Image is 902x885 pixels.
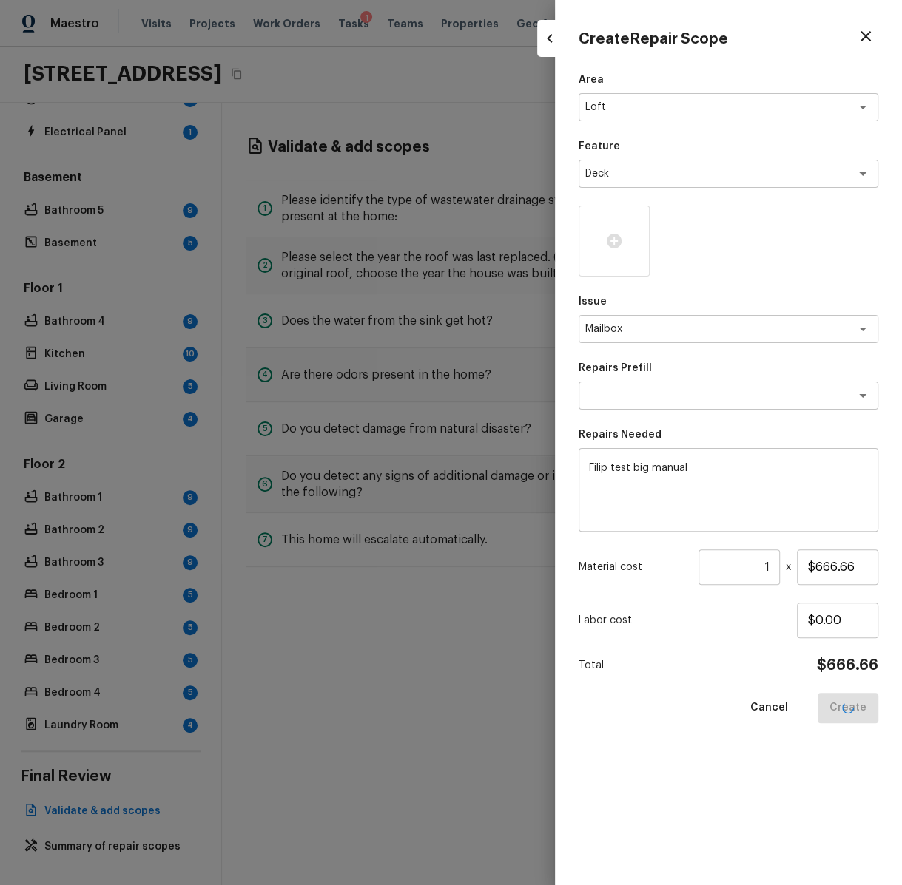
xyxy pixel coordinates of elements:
[852,163,873,184] button: Open
[585,322,830,336] textarea: Mailbox
[579,139,878,154] p: Feature
[579,658,604,673] p: Total
[589,461,868,520] textarea: Filip test big manual
[738,693,800,723] button: Cancel
[579,427,878,442] p: Repairs Needed
[585,166,830,181] textarea: Deck
[579,72,878,87] p: Area
[852,97,873,118] button: Open
[579,361,878,376] p: Repairs Prefill
[852,319,873,339] button: Open
[579,613,797,628] p: Labor cost
[852,385,873,406] button: Open
[585,100,830,115] textarea: Loft
[579,30,728,49] h4: Create Repair Scope
[579,560,693,574] p: Material cost
[579,549,878,585] div: x
[817,656,878,675] h4: $666.66
[579,294,878,309] p: Issue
